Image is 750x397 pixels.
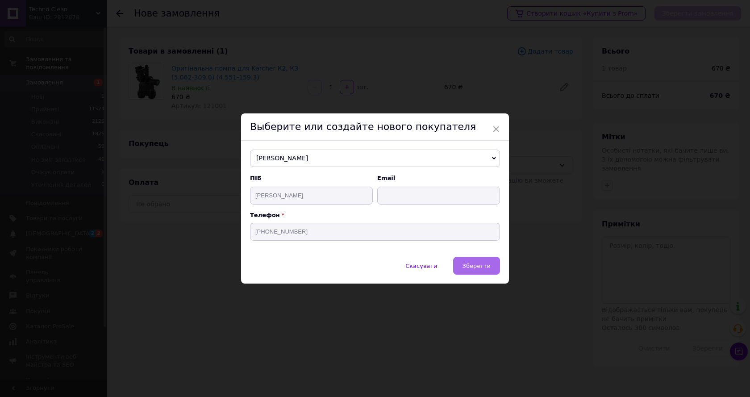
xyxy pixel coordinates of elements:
div: Выберите или создайте нового покупателя [241,113,509,141]
button: Зберегти [453,257,500,275]
input: +38 096 0000000 [250,223,500,241]
button: Скасувати [396,257,446,275]
p: Телефон [250,212,500,218]
span: [PERSON_NAME] [250,150,500,167]
span: Email [377,174,500,182]
span: Скасувати [405,263,437,269]
span: Зберегти [462,263,491,269]
span: × [492,121,500,137]
span: ПІБ [250,174,373,182]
